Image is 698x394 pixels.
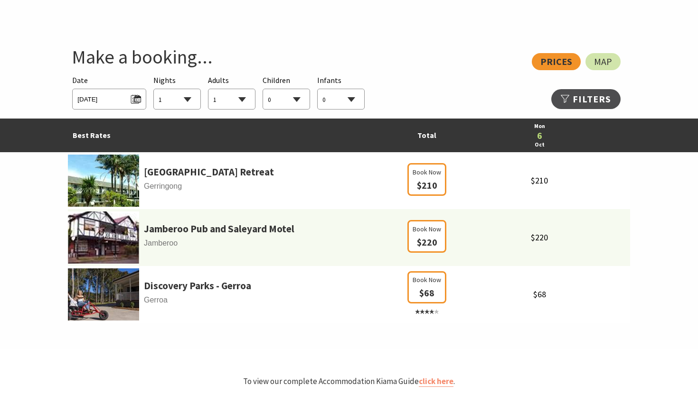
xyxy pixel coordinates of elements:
[68,375,630,388] p: To view our complete Accommodation Kiama Guide .
[419,287,434,299] span: $68
[68,294,405,306] span: Gerroa
[144,164,274,180] a: [GEOGRAPHIC_DATA] Retreat
[413,167,441,177] span: Book Now
[68,180,405,192] span: Gerringong
[413,224,441,234] span: Book Now
[263,75,290,85] span: Children
[68,268,139,321] img: 341233-primary-1e441c39-47ed-43bc-a084-13db65cabecb.jpg
[453,131,625,140] a: 6
[407,289,446,316] a: Book Now $68
[405,119,449,152] td: Total
[531,175,548,186] span: $210
[144,278,251,294] a: Discovery Parks - Gerroa
[72,74,146,110] div: Please choose your desired arrival date
[453,122,625,131] a: Mon
[407,181,446,191] a: Book Now $210
[72,75,88,85] span: Date
[77,92,141,104] span: [DATE]
[413,275,441,285] span: Book Now
[68,211,139,264] img: Footballa.jpg
[585,53,621,70] a: Map
[153,74,201,110] div: Choose a number of nights
[317,75,341,85] span: Infants
[531,232,548,243] span: $220
[594,58,612,65] span: Map
[533,289,546,300] span: $68
[153,74,176,87] span: Nights
[68,119,405,152] td: Best Rates
[68,237,405,249] span: Jamberoo
[453,140,625,149] a: Oct
[68,155,139,207] img: parkridgea.jpg
[419,376,453,387] a: click here
[407,238,446,247] a: Book Now $220
[417,179,437,191] span: $210
[208,75,229,85] span: Adults
[417,236,437,248] span: $220
[144,221,294,237] a: Jamberoo Pub and Saleyard Motel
